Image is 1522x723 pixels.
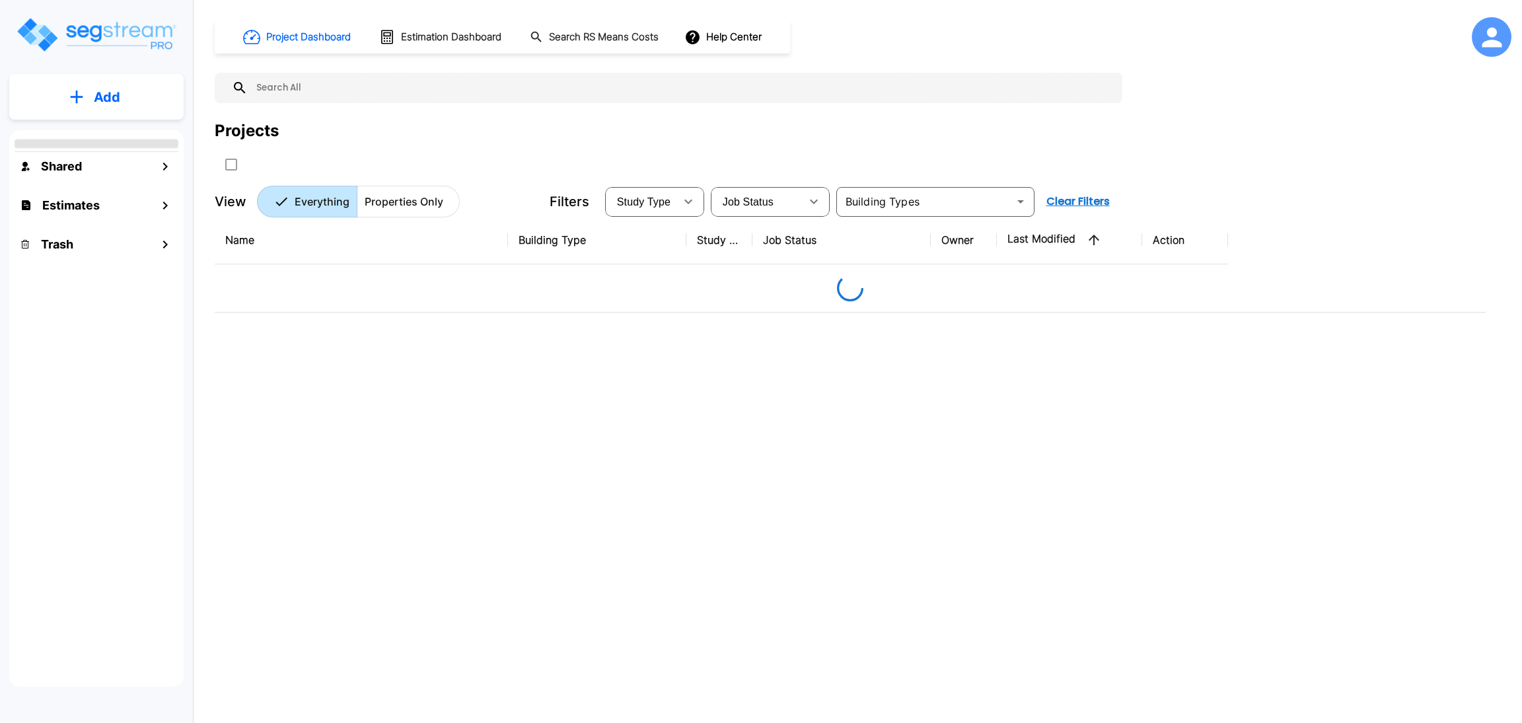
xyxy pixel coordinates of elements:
[9,78,184,116] button: Add
[365,194,443,209] p: Properties Only
[374,23,509,51] button: Estimation Dashboard
[1041,188,1115,215] button: Clear Filters
[218,151,244,178] button: SelectAll
[550,192,589,211] p: Filters
[41,157,82,175] h1: Shared
[840,192,1009,211] input: Building Types
[257,186,357,217] button: Everything
[723,196,774,208] span: Job Status
[401,30,501,45] h1: Estimation Dashboard
[525,24,666,50] button: Search RS Means Costs
[238,22,358,52] button: Project Dashboard
[215,192,246,211] p: View
[549,30,659,45] h1: Search RS Means Costs
[1011,192,1030,211] button: Open
[931,216,997,264] th: Owner
[215,119,279,143] div: Projects
[357,186,460,217] button: Properties Only
[15,16,177,54] img: Logo
[752,216,931,264] th: Job Status
[266,30,351,45] h1: Project Dashboard
[686,216,752,264] th: Study Type
[215,216,508,264] th: Name
[508,216,686,264] th: Building Type
[617,196,670,208] span: Study Type
[41,235,73,253] h1: Trash
[94,87,120,107] p: Add
[257,186,460,217] div: Platform
[42,196,100,214] h1: Estimates
[682,24,767,50] button: Help Center
[608,183,675,220] div: Select
[295,194,349,209] p: Everything
[248,73,1116,103] input: Search All
[1142,216,1228,264] th: Action
[713,183,801,220] div: Select
[997,216,1142,264] th: Last Modified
